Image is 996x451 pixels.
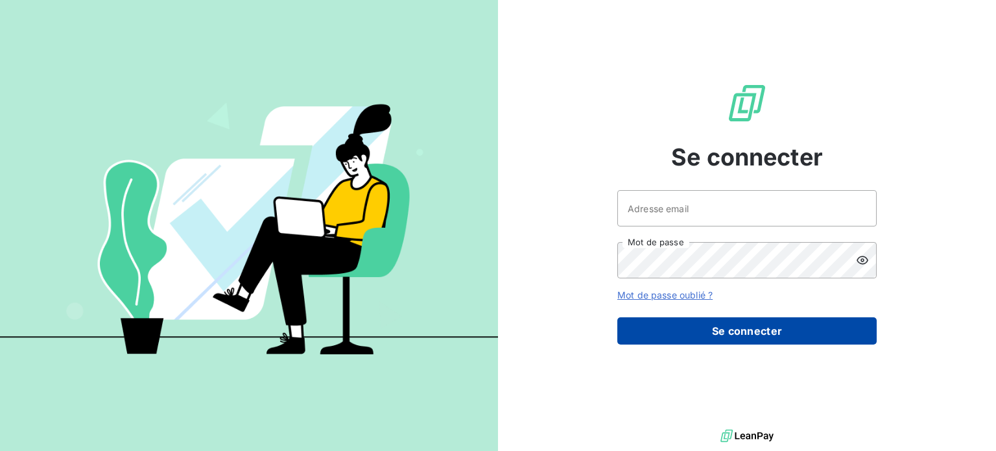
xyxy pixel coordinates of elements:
a: Mot de passe oublié ? [617,289,713,300]
img: logo [720,426,774,446]
input: placeholder [617,190,877,226]
button: Se connecter [617,317,877,345]
span: Se connecter [671,140,823,175]
img: Logo LeanPay [726,82,768,124]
